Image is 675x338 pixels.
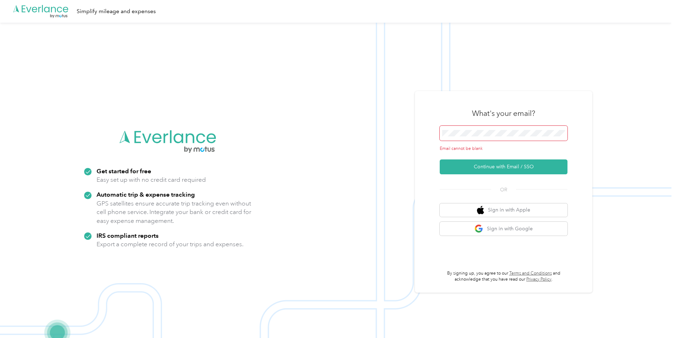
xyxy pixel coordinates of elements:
[77,7,156,16] div: Simplify mileage and expenses
[97,240,243,249] p: Export a complete record of your trips and expenses.
[491,186,516,193] span: OR
[97,191,195,198] strong: Automatic trip & expense tracking
[440,222,567,236] button: google logoSign in with Google
[509,271,552,276] a: Terms and Conditions
[474,224,483,233] img: google logo
[440,146,567,152] div: Email cannot be blank
[97,167,151,175] strong: Get started for free
[97,232,159,239] strong: IRS compliant reports
[97,175,206,184] p: Easy set up with no credit card required
[440,270,567,283] p: By signing up, you agree to our and acknowledge that you have read our .
[440,159,567,174] button: Continue with Email / SSO
[440,203,567,217] button: apple logoSign in with Apple
[477,206,484,215] img: apple logo
[472,108,535,118] h3: What's your email?
[526,277,551,282] a: Privacy Policy
[97,199,252,225] p: GPS satellites ensure accurate trip tracking even without cell phone service. Integrate your bank...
